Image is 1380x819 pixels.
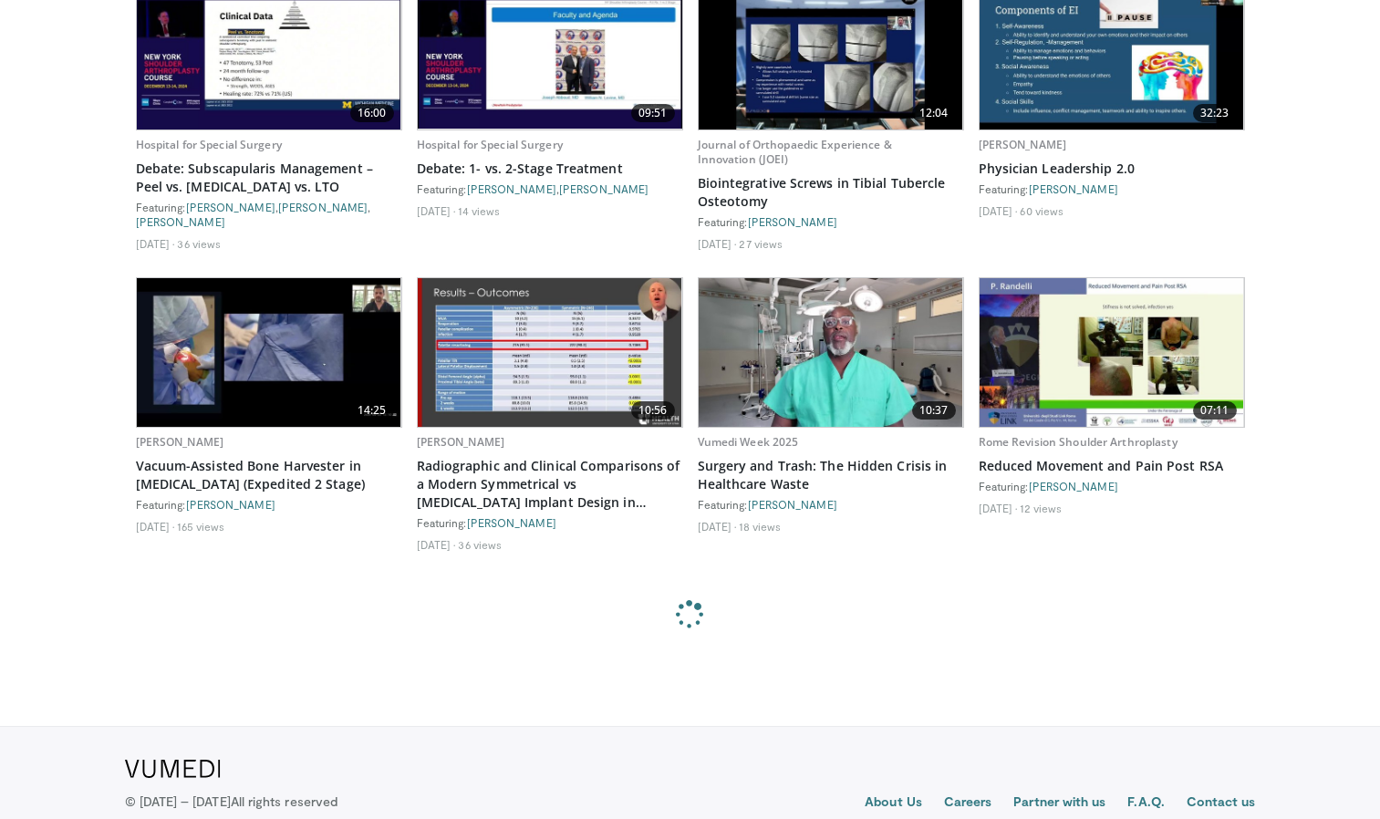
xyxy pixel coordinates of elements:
[125,760,221,778] img: VuMedi Logo
[417,537,456,552] li: [DATE]
[136,236,175,251] li: [DATE]
[418,278,682,427] a: 10:56
[136,519,175,534] li: [DATE]
[698,519,737,534] li: [DATE]
[698,434,799,450] a: Vumedi Week 2025
[979,160,1245,178] a: Physician Leadership 2.0
[136,457,402,493] a: Vacuum-Assisted Bone Harvester in [MEDICAL_DATA] (Expedited 2 Stage)
[980,278,1244,427] img: 2b274b70-dda0-4e16-ab3c-a4e97e735131.620x360_q85_upscale.jpg
[136,137,282,152] a: Hospital for Special Surgery
[418,278,682,427] img: 62b54197-b75e-46d9-9a29-d176a611a787.620x360_q85_upscale.jpg
[136,200,402,229] div: Featuring: , ,
[698,457,964,493] a: Surgery and Trash: The Hidden Crisis in Healthcare Waste
[417,434,505,450] a: [PERSON_NAME]
[979,137,1067,152] a: [PERSON_NAME]
[417,515,683,530] div: Featuring:
[912,401,956,420] span: 10:37
[186,201,275,213] a: [PERSON_NAME]
[1013,793,1105,814] a: Partner with us
[231,793,337,809] span: All rights reserved
[136,497,402,512] div: Featuring:
[136,434,224,450] a: [PERSON_NAME]
[136,160,402,196] a: Debate: Subscapularis Management – Peel vs. [MEDICAL_DATA] vs. LTO
[698,236,737,251] li: [DATE]
[699,278,963,427] img: dcd4510d-38bb-42a1-8e4d-53eda02b609d.620x360_q85_upscale.jpg
[944,793,992,814] a: Careers
[1187,793,1256,814] a: Contact us
[458,537,502,552] li: 36 views
[186,498,275,511] a: [PERSON_NAME]
[559,182,648,195] a: [PERSON_NAME]
[699,278,963,427] a: 10:37
[1029,182,1118,195] a: [PERSON_NAME]
[631,104,675,122] span: 09:51
[980,278,1244,427] a: 07:11
[739,519,781,534] li: 18 views
[467,182,556,195] a: [PERSON_NAME]
[1020,203,1064,218] li: 60 views
[350,104,394,122] span: 16:00
[912,104,956,122] span: 12:04
[417,160,683,178] a: Debate: 1- vs. 2-Stage Treatment
[979,479,1245,493] div: Featuring:
[698,497,964,512] div: Featuring:
[979,434,1178,450] a: Rome Revision Shoulder Arthroplasty
[631,401,675,420] span: 10:56
[177,236,221,251] li: 36 views
[417,203,456,218] li: [DATE]
[137,278,401,427] a: 14:25
[1193,401,1237,420] span: 07:11
[1020,501,1062,515] li: 12 views
[698,137,892,167] a: Journal of Orthopaedic Experience & Innovation (JOEI)
[1193,104,1237,122] span: 32:23
[417,137,563,152] a: Hospital for Special Surgery
[698,174,964,211] a: Biointegrative Screws in Tibial Tubercle Osteotomy
[979,203,1018,218] li: [DATE]
[417,181,683,196] div: Featuring: ,
[177,519,224,534] li: 165 views
[458,203,500,218] li: 14 views
[350,401,394,420] span: 14:25
[467,516,556,529] a: [PERSON_NAME]
[979,501,1018,515] li: [DATE]
[137,278,401,427] img: fbb4f29f-992a-4c37-90e7-9c0378bde42f.620x360_q85_upscale.jpg
[698,214,964,229] div: Featuring:
[136,215,225,228] a: [PERSON_NAME]
[1029,480,1118,492] a: [PERSON_NAME]
[748,498,837,511] a: [PERSON_NAME]
[979,181,1245,196] div: Featuring:
[979,457,1245,475] a: Reduced Movement and Pain Post RSA
[417,457,683,512] a: Radiographic and Clinical Comparisons of a Modern Symmetrical vs [MEDICAL_DATA] Implant Design in...
[748,215,837,228] a: [PERSON_NAME]
[739,236,783,251] li: 27 views
[865,793,922,814] a: About Us
[125,793,338,811] p: © [DATE] – [DATE]
[278,201,368,213] a: [PERSON_NAME]
[1127,793,1164,814] a: F.A.Q.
